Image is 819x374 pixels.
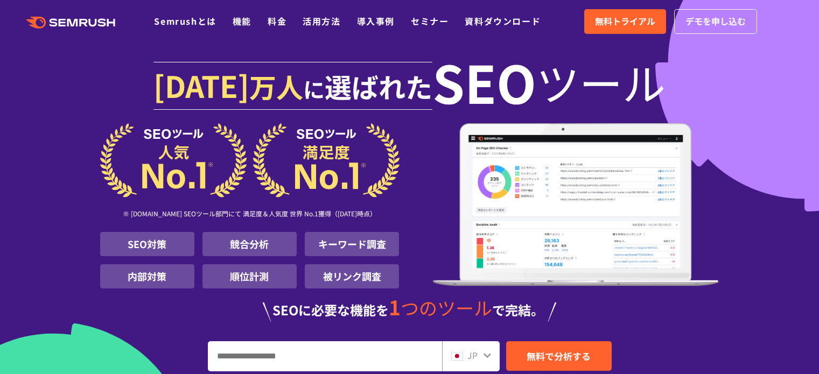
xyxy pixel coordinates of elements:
li: 被リンク調査 [305,264,399,288]
a: 料金 [268,15,286,27]
span: に [303,73,325,104]
div: SEOに必要な機能を [100,297,719,322]
span: 選ばれた [325,67,432,105]
a: デモを申し込む [674,9,757,34]
li: 競合分析 [202,232,297,256]
li: 順位計測 [202,264,297,288]
a: 資料ダウンロード [465,15,541,27]
a: 導入事例 [357,15,395,27]
span: つのツール [401,294,492,321]
li: キーワード調査 [305,232,399,256]
span: で完結。 [492,300,544,319]
a: セミナー [411,15,449,27]
span: 1 [389,292,401,321]
a: 無料で分析する [506,341,612,371]
span: SEO [432,60,536,103]
span: ツール [536,60,666,103]
div: ※ [DOMAIN_NAME] SEOツール部門にて 満足度＆人気度 世界 No.1獲得（[DATE]時点） [100,197,400,232]
a: 活用方法 [303,15,340,27]
span: 無料で分析する [527,349,591,363]
span: デモを申し込む [685,15,746,29]
li: 内部対策 [100,264,194,288]
input: URL、キーワードを入力してください [208,342,442,371]
span: [DATE] [153,63,249,107]
a: 無料トライアル [584,9,666,34]
span: 無料トライアル [595,15,655,29]
li: SEO対策 [100,232,194,256]
span: 万人 [249,67,303,105]
span: JP [467,349,478,362]
a: Semrushとは [154,15,216,27]
a: 機能 [233,15,251,27]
